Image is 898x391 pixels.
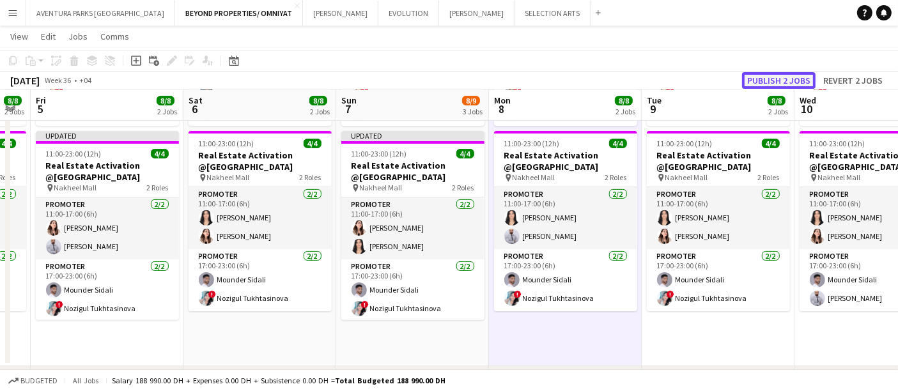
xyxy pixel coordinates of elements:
[494,95,511,106] span: Mon
[762,139,780,148] span: 4/4
[768,107,788,116] div: 2 Jobs
[42,75,74,85] span: Week 36
[36,28,61,45] a: Edit
[36,197,179,259] app-card-role: Promoter2/211:00-17:00 (6h)[PERSON_NAME][PERSON_NAME]
[310,107,330,116] div: 2 Jobs
[36,131,179,141] div: Updated
[798,102,816,116] span: 10
[189,131,332,311] app-job-card: 11:00-23:00 (12h)4/4Real Estate Activation @[GEOGRAPHIC_DATA] Nakheel Mall2 RolesPromoter2/211:00...
[513,172,555,182] span: Nakheel Mall
[5,28,33,45] a: View
[605,172,627,182] span: 2 Roles
[70,376,101,385] span: All jobs
[361,301,369,309] span: !
[647,249,790,311] app-card-role: Promoter2/217:00-23:00 (6h)Mounder Sidali!Nozigul Tukhtasinova
[189,187,332,249] app-card-role: Promoter2/211:00-17:00 (6h)[PERSON_NAME][PERSON_NAME]
[189,249,332,311] app-card-role: Promoter2/217:00-23:00 (6h)Mounder Sidali!Nozigul Tukhtasinova
[339,102,357,116] span: 7
[10,31,28,42] span: View
[439,1,515,26] button: [PERSON_NAME]
[615,96,633,105] span: 8/8
[189,149,332,172] h3: Real Estate Activation @[GEOGRAPHIC_DATA]
[36,131,179,320] app-job-card: Updated11:00-23:00 (12h)4/4Real Estate Activation @[GEOGRAPHIC_DATA] Nakheel Mall2 RolesPromoter2...
[341,131,484,141] div: Updated
[189,95,203,106] span: Sat
[95,28,134,45] a: Comms
[810,139,865,148] span: 11:00-23:00 (12h)
[10,74,40,87] div: [DATE]
[800,95,816,106] span: Wed
[647,131,790,311] app-job-card: 11:00-23:00 (12h)4/4Real Estate Activation @[GEOGRAPHIC_DATA] Nakheel Mall2 RolesPromoter2/211:00...
[742,72,816,89] button: Publish 2 jobs
[54,183,97,192] span: Nakheel Mall
[456,149,474,158] span: 4/4
[494,149,637,172] h3: Real Estate Activation @[GEOGRAPHIC_DATA]
[36,259,179,321] app-card-role: Promoter2/217:00-23:00 (6h)Mounder Sidali!Nozigul Tukhtasinova
[667,291,674,298] span: !
[341,259,484,321] app-card-role: Promoter2/217:00-23:00 (6h)Mounder Sidali!Nozigul Tukhtasinova
[818,72,888,89] button: Revert 2 jobs
[453,183,474,192] span: 2 Roles
[360,183,403,192] span: Nakheel Mall
[504,139,560,148] span: 11:00-23:00 (12h)
[147,183,169,192] span: 2 Roles
[494,249,637,311] app-card-role: Promoter2/217:00-23:00 (6h)Mounder Sidali!Nozigul Tukhtasinova
[352,149,407,158] span: 11:00-23:00 (12h)
[515,1,591,26] button: SELECTION ARTS
[56,301,63,309] span: !
[112,376,445,385] div: Salary 188 990.00 DH + Expenses 0.00 DH + Subsistence 0.00 DH =
[341,197,484,259] app-card-role: Promoter2/211:00-17:00 (6h)[PERSON_NAME][PERSON_NAME]
[647,187,790,249] app-card-role: Promoter2/211:00-17:00 (6h)[PERSON_NAME][PERSON_NAME]
[63,28,93,45] a: Jobs
[341,160,484,183] h3: Real Estate Activation @[GEOGRAPHIC_DATA]
[26,1,175,26] button: AVENTURA PARKS [GEOGRAPHIC_DATA]
[818,172,861,182] span: Nakheel Mall
[462,96,480,105] span: 8/9
[199,139,254,148] span: 11:00-23:00 (12h)
[768,96,786,105] span: 8/8
[758,172,780,182] span: 2 Roles
[463,107,483,116] div: 3 Jobs
[36,160,179,183] h3: Real Estate Activation @[GEOGRAPHIC_DATA]
[100,31,129,42] span: Comms
[647,95,662,106] span: Tue
[4,107,24,116] div: 2 Jobs
[36,95,46,106] span: Fri
[46,149,102,158] span: 11:00-23:00 (12h)
[79,75,91,85] div: +04
[208,291,216,298] span: !
[657,139,713,148] span: 11:00-23:00 (12h)
[151,149,169,158] span: 4/4
[341,131,484,320] app-job-card: Updated11:00-23:00 (12h)4/4Real Estate Activation @[GEOGRAPHIC_DATA] Nakheel Mall2 RolesPromoter2...
[68,31,88,42] span: Jobs
[514,291,522,298] span: !
[335,376,445,385] span: Total Budgeted 188 990.00 DH
[41,31,56,42] span: Edit
[303,1,378,26] button: [PERSON_NAME]
[304,139,321,148] span: 4/4
[341,95,357,106] span: Sun
[645,102,662,116] span: 9
[4,96,22,105] span: 8/8
[615,107,635,116] div: 2 Jobs
[157,107,177,116] div: 2 Jobs
[187,102,203,116] span: 6
[609,139,627,148] span: 4/4
[492,102,511,116] span: 8
[494,131,637,311] app-job-card: 11:00-23:00 (12h)4/4Real Estate Activation @[GEOGRAPHIC_DATA] Nakheel Mall2 RolesPromoter2/211:00...
[34,102,46,116] span: 5
[157,96,174,105] span: 8/8
[309,96,327,105] span: 8/8
[300,172,321,182] span: 2 Roles
[207,172,250,182] span: Nakheel Mall
[378,1,439,26] button: EVOLUTION
[6,374,59,388] button: Budgeted
[175,1,303,26] button: BEYOND PROPERTIES/ OMNIYAT
[494,187,637,249] app-card-role: Promoter2/211:00-17:00 (6h)[PERSON_NAME][PERSON_NAME]
[665,172,708,182] span: Nakheel Mall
